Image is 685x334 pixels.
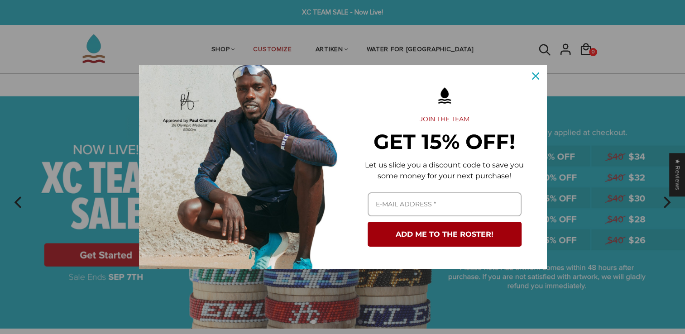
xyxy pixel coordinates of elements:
[368,222,522,247] button: ADD ME TO THE ROSTER!
[357,115,532,124] h2: JOIN THE TEAM
[374,129,515,154] strong: GET 15% OFF!
[525,65,546,87] button: Close
[357,160,532,181] p: Let us slide you a discount code to save you some money for your next purchase!
[368,192,522,216] input: Email field
[532,72,539,80] svg: close icon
